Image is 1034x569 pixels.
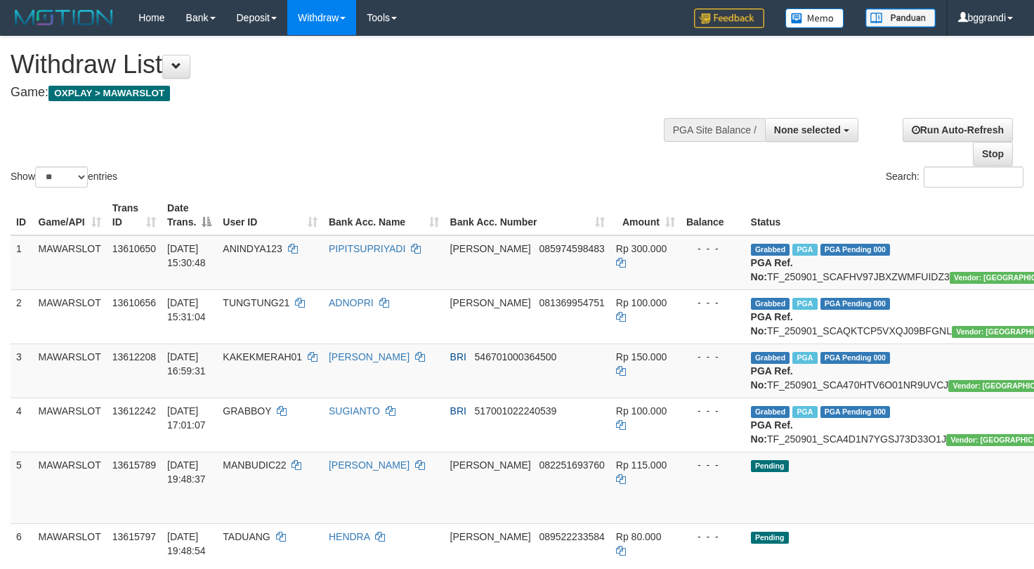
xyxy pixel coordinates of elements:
span: Rp 100.000 [616,405,667,417]
a: ADNOPRI [329,297,374,308]
div: PGA Site Balance / [664,118,765,142]
div: - - - [686,350,740,364]
span: [DATE] 16:59:31 [167,351,206,377]
span: [DATE] 15:30:48 [167,243,206,268]
span: Grabbed [751,352,790,364]
span: 13615797 [112,531,156,542]
span: ANINDYA123 [223,243,282,254]
th: Bank Acc. Number: activate to sort column ascending [445,195,610,235]
span: Rp 300.000 [616,243,667,254]
span: None selected [774,124,841,136]
a: Stop [973,142,1013,166]
span: [PERSON_NAME] [450,459,531,471]
span: Rp 150.000 [616,351,667,362]
span: Rp 115.000 [616,459,667,471]
label: Show entries [11,166,117,188]
label: Search: [886,166,1023,188]
span: 13615789 [112,459,156,471]
img: Button%20Memo.svg [785,8,844,28]
span: MANBUDIC22 [223,459,286,471]
td: 2 [11,289,33,344]
b: PGA Ref. No: [751,365,793,391]
span: Marked by bggarif [792,352,817,364]
img: panduan.png [865,8,936,27]
select: Showentries [35,166,88,188]
h1: Withdraw List [11,51,675,79]
span: PGA Pending [820,406,891,418]
b: PGA Ref. No: [751,257,793,282]
span: PGA Pending [820,352,891,364]
span: Grabbed [751,244,790,256]
span: Grabbed [751,406,790,418]
div: - - - [686,530,740,544]
span: Marked by bggarif [792,406,817,418]
span: [DATE] 17:01:07 [167,405,206,431]
span: OXPLAY > MAWARSLOT [48,86,170,101]
td: MAWARSLOT [33,398,107,452]
td: MAWARSLOT [33,235,107,290]
input: Search: [924,166,1023,188]
span: Marked by bggariesamuel [792,244,817,256]
span: BRI [450,405,466,417]
span: GRABBOY [223,405,271,417]
th: Game/API: activate to sort column ascending [33,195,107,235]
th: ID [11,195,33,235]
span: [PERSON_NAME] [450,297,531,308]
button: None selected [765,118,858,142]
th: Trans ID: activate to sort column ascending [107,195,162,235]
td: MAWARSLOT [33,344,107,398]
span: TADUANG [223,531,270,542]
a: PIPITSUPRIYADI [329,243,405,254]
a: [PERSON_NAME] [329,351,410,362]
h4: Game: [11,86,675,100]
img: MOTION_logo.png [11,7,117,28]
span: KAKEKMERAH01 [223,351,302,362]
span: Grabbed [751,298,790,310]
span: 13612208 [112,351,156,362]
td: 3 [11,344,33,398]
td: MAWARSLOT [33,452,107,523]
th: Date Trans.: activate to sort column descending [162,195,217,235]
a: SUGIANTO [329,405,380,417]
span: Rp 100.000 [616,297,667,308]
span: [DATE] 19:48:37 [167,459,206,485]
span: Copy 546701000364500 to clipboard [475,351,557,362]
span: Copy 082251693760 to clipboard [539,459,604,471]
a: Run Auto-Refresh [903,118,1013,142]
div: - - - [686,458,740,472]
span: 13610650 [112,243,156,254]
a: [PERSON_NAME] [329,459,410,471]
th: Amount: activate to sort column ascending [610,195,681,235]
span: [DATE] 19:48:54 [167,531,206,556]
span: Rp 80.000 [616,531,662,542]
b: PGA Ref. No: [751,419,793,445]
img: Feedback.jpg [694,8,764,28]
span: Copy 517001022240539 to clipboard [475,405,557,417]
span: Pending [751,532,789,544]
th: Balance [681,195,745,235]
span: [DATE] 15:31:04 [167,297,206,322]
span: Copy 081369954751 to clipboard [539,297,604,308]
span: 13610656 [112,297,156,308]
td: MAWARSLOT [33,289,107,344]
a: HENDRA [329,531,369,542]
span: Copy 085974598483 to clipboard [539,243,604,254]
span: TUNGTUNG21 [223,297,289,308]
span: Marked by bggariesamuel [792,298,817,310]
span: [PERSON_NAME] [450,531,531,542]
span: PGA Pending [820,298,891,310]
span: [PERSON_NAME] [450,243,531,254]
span: BRI [450,351,466,362]
span: PGA Pending [820,244,891,256]
td: 4 [11,398,33,452]
div: - - - [686,296,740,310]
b: PGA Ref. No: [751,311,793,336]
td: 1 [11,235,33,290]
td: 5 [11,452,33,523]
th: User ID: activate to sort column ascending [217,195,323,235]
span: Pending [751,460,789,472]
th: Bank Acc. Name: activate to sort column ascending [323,195,445,235]
span: Copy 089522233584 to clipboard [539,531,604,542]
div: - - - [686,404,740,418]
div: - - - [686,242,740,256]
